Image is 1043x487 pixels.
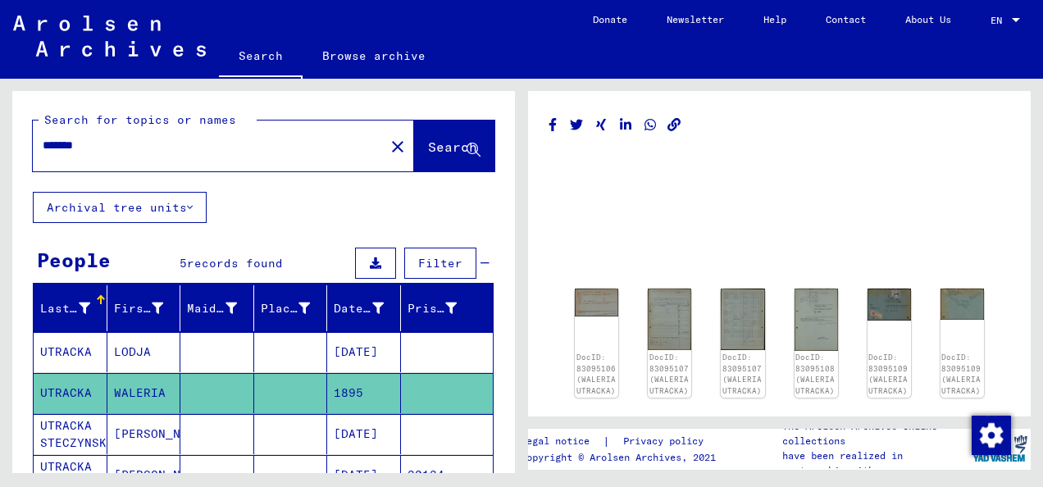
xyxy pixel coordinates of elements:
button: Share on Facebook [544,115,562,135]
div: First Name [114,300,164,317]
button: Share on Xing [593,115,610,135]
div: Date of Birth [334,295,404,321]
button: Share on Twitter [568,115,585,135]
mat-cell: UTRACKA [34,373,107,413]
a: Legal notice [521,433,603,450]
mat-select-trigger: EN [991,14,1002,26]
mat-cell: [DATE] [327,332,401,372]
img: 001.jpg [648,289,691,350]
p: have been realized in partnership with [782,448,968,478]
p: The Arolsen Archives online collections [782,419,968,448]
mat-cell: UTRACKA STECZYNSKA [34,414,107,454]
mat-cell: [PERSON_NAME] [107,414,181,454]
img: 001.jpg [795,289,838,351]
a: DocID: 83095109 (WALERIA UTRACKA) [868,353,908,395]
div: People [37,245,111,275]
mat-header-cell: Prisoner # [401,285,494,331]
button: Search [414,121,494,171]
a: DocID: 83095107 (WALERIA UTRACKA) [649,353,689,395]
div: Date of Birth [334,300,384,317]
button: Archival tree units [33,192,207,223]
button: Filter [404,248,476,279]
mat-header-cell: First Name [107,285,181,331]
span: records found [187,256,283,271]
img: 001.jpg [868,289,911,321]
div: Last Name [40,300,90,317]
div: Last Name [40,295,111,321]
img: Zustimmung ändern [972,416,1011,455]
mat-header-cell: Place of Birth [254,285,328,331]
a: DocID: 83095109 (WALERIA UTRACKA) [941,353,981,395]
div: First Name [114,295,184,321]
div: Place of Birth [261,300,311,317]
div: | [521,433,723,450]
div: Prisoner # [408,300,458,317]
mat-cell: LODJA [107,332,181,372]
button: Clear [381,130,414,162]
mat-cell: WALERIA [107,373,181,413]
button: Copy link [666,115,683,135]
div: Place of Birth [261,295,331,321]
img: yv_logo.png [969,428,1031,469]
mat-cell: [DATE] [327,414,401,454]
button: Share on LinkedIn [617,115,635,135]
button: Share on WhatsApp [642,115,659,135]
p: Copyright © Arolsen Archives, 2021 [521,450,723,465]
mat-label: Search for topics or names [44,112,236,127]
span: Filter [418,256,462,271]
mat-icon: close [388,137,408,157]
a: Privacy policy [610,433,723,450]
span: Search [428,139,477,155]
span: 5 [180,256,187,271]
mat-header-cell: Last Name [34,285,107,331]
mat-header-cell: Date of Birth [327,285,401,331]
img: 002.jpg [941,289,984,320]
mat-header-cell: Maiden Name [180,285,254,331]
a: DocID: 83095106 (WALERIA UTRACKA) [576,353,616,395]
div: Maiden Name [187,300,237,317]
img: Arolsen_neg.svg [13,16,206,57]
div: Prisoner # [408,295,478,321]
img: 001.jpg [575,289,618,316]
a: DocID: 83095108 (WALERIA UTRACKA) [795,353,835,395]
div: Maiden Name [187,295,257,321]
mat-cell: UTRACKA [34,332,107,372]
img: 002.jpg [721,289,764,350]
a: Browse archive [303,36,445,75]
a: DocID: 83095107 (WALERIA UTRACKA) [722,353,762,395]
mat-cell: 1895 [327,373,401,413]
a: Search [219,36,303,79]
